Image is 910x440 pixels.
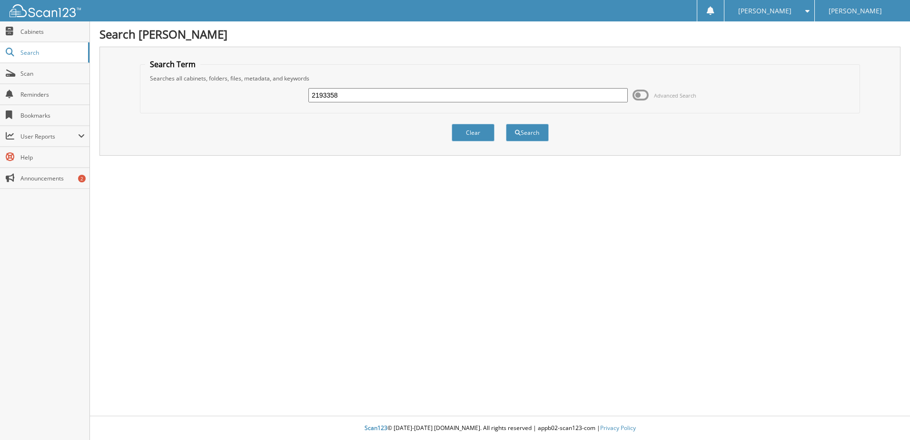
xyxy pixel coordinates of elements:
img: scan123-logo-white.svg [10,4,81,17]
button: Search [506,124,549,141]
span: Cabinets [20,28,85,36]
span: User Reports [20,132,78,140]
span: Announcements [20,174,85,182]
span: Scan123 [365,424,387,432]
div: 2 [78,175,86,182]
span: [PERSON_NAME] [829,8,882,14]
legend: Search Term [145,59,200,70]
span: Reminders [20,90,85,99]
span: [PERSON_NAME] [738,8,791,14]
span: Help [20,153,85,161]
span: Advanced Search [654,92,696,99]
span: Scan [20,70,85,78]
div: Searches all cabinets, folders, files, metadata, and keywords [145,74,855,82]
span: Search [20,49,83,57]
h1: Search [PERSON_NAME] [99,26,900,42]
span: Bookmarks [20,111,85,120]
a: Privacy Policy [600,424,636,432]
div: © [DATE]-[DATE] [DOMAIN_NAME]. All rights reserved | appb02-scan123-com | [90,417,910,440]
button: Clear [452,124,495,141]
